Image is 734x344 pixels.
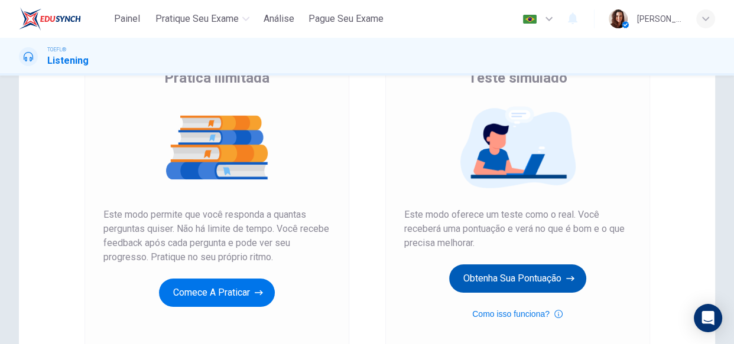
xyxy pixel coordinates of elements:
[151,8,254,30] button: Pratique seu exame
[308,12,384,26] span: Pague Seu Exame
[264,12,294,26] span: Análise
[19,7,108,31] a: EduSynch logo
[108,8,146,30] button: Painel
[19,7,81,31] img: EduSynch logo
[472,307,563,321] button: Como isso funciona?
[159,279,275,307] button: Comece a praticar
[694,304,722,332] div: Open Intercom Messenger
[47,45,66,54] span: TOEFL®
[449,264,586,293] button: Obtenha sua pontuação
[609,9,628,28] img: Profile picture
[637,12,682,26] div: [PERSON_NAME]
[468,68,567,87] span: Teste simulado
[103,208,330,264] span: Este modo permite que você responda a quantas perguntas quiser. Não há limite de tempo. Você rece...
[404,208,631,250] span: Este modo oferece um teste como o real. Você receberá uma pontuação e verá no que é bom e o que p...
[304,8,388,30] button: Pague Seu Exame
[47,54,89,68] h1: Listening
[155,12,239,26] span: Pratique seu exame
[522,15,537,24] img: pt
[114,12,140,26] span: Painel
[164,68,269,87] span: Prática ilimitada
[259,8,299,30] button: Análise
